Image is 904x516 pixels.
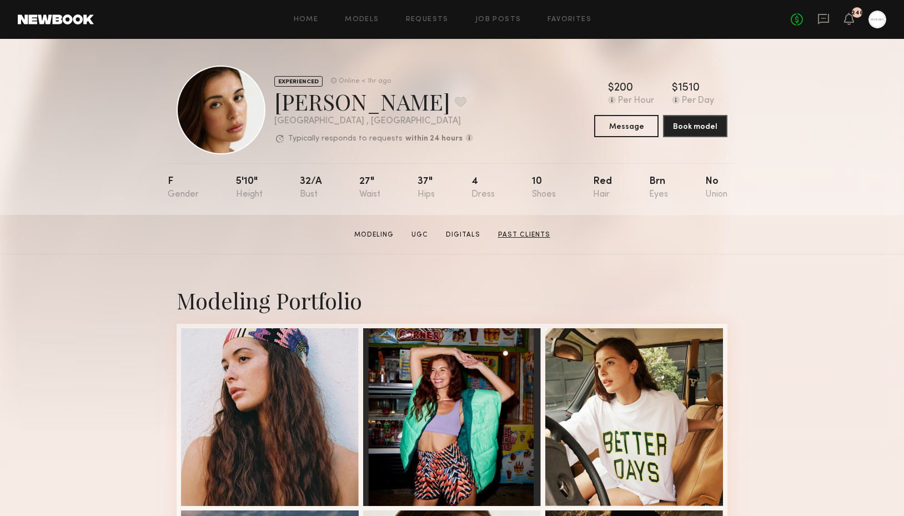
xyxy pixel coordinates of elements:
[288,135,403,143] p: Typically responds to requests
[678,83,700,94] div: 1510
[532,177,556,199] div: 10
[593,177,612,199] div: Red
[274,117,473,126] div: [GEOGRAPHIC_DATA] , [GEOGRAPHIC_DATA]
[475,16,521,23] a: Job Posts
[682,96,714,106] div: Per Day
[418,177,435,199] div: 37"
[339,78,391,85] div: Online < 1hr ago
[236,177,263,199] div: 5'10"
[168,177,199,199] div: F
[649,177,668,199] div: Brn
[345,16,379,23] a: Models
[359,177,380,199] div: 27"
[494,230,555,240] a: Past Clients
[614,83,633,94] div: 200
[851,10,863,16] div: 246
[705,177,727,199] div: No
[618,96,654,106] div: Per Hour
[294,16,319,23] a: Home
[274,76,323,87] div: EXPERIENCED
[672,83,678,94] div: $
[274,87,473,116] div: [PERSON_NAME]
[548,16,591,23] a: Favorites
[177,285,727,315] div: Modeling Portfolio
[608,83,614,94] div: $
[441,230,485,240] a: Digitals
[471,177,495,199] div: 4
[350,230,398,240] a: Modeling
[405,135,463,143] b: within 24 hours
[594,115,659,137] button: Message
[663,115,727,137] button: Book model
[300,177,322,199] div: 32/a
[407,230,433,240] a: UGC
[406,16,449,23] a: Requests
